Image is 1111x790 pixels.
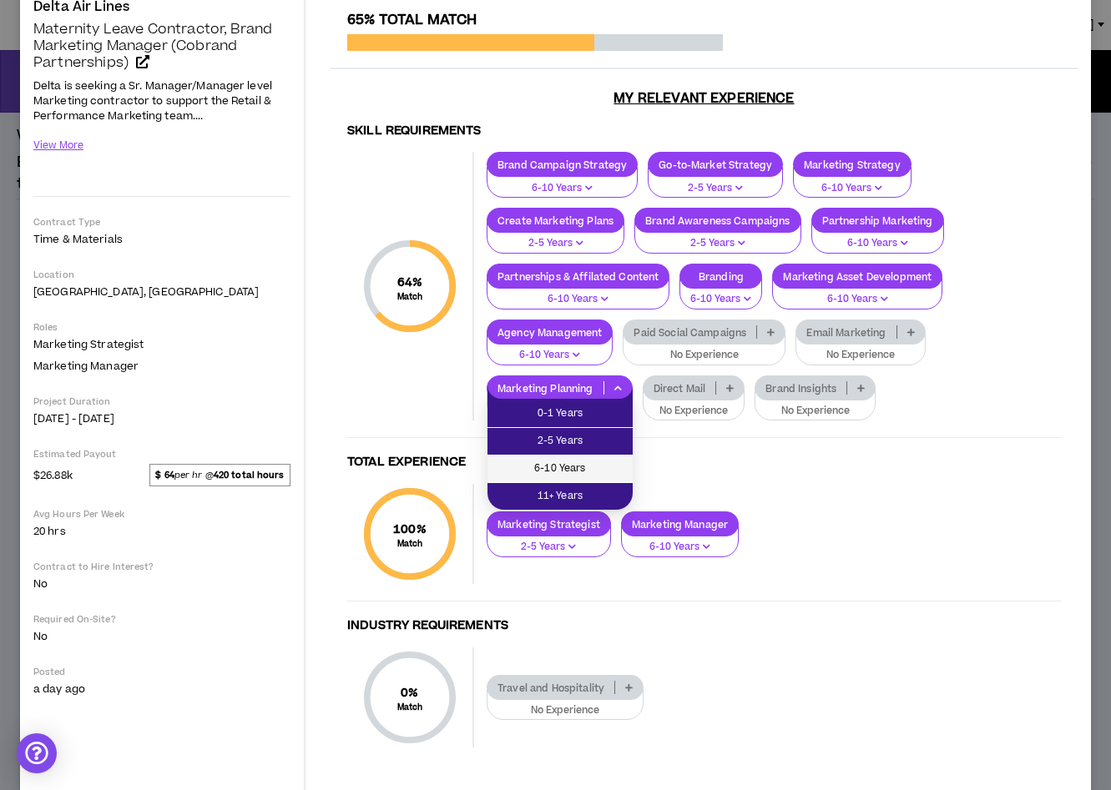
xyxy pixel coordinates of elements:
p: 6-10 Years [632,540,728,555]
p: Required On-Site? [33,613,290,626]
strong: 420 total hours [214,469,285,481]
p: Marketing Manager [622,518,738,531]
p: Create Marketing Plans [487,214,624,227]
p: Brand Campaign Strategy [487,159,637,171]
p: 6-10 Years [497,348,602,363]
button: 2-5 Years [634,222,801,254]
p: 2-5 Years [645,236,790,251]
p: No Experience [654,404,735,419]
p: No Experience [497,703,633,718]
button: 6-10 Years [621,526,739,557]
p: No [33,629,290,644]
p: Paid Social Campaigns [624,326,756,339]
p: Partnerships & Affilated Content [487,270,669,283]
span: per hr @ [149,464,290,486]
h4: Industry Requirements [347,618,1061,634]
button: 6-10 Years [793,167,912,199]
p: Go-to-Market Strategy [649,159,782,171]
button: 6-10 Years [679,278,762,309]
p: 2-5 Years [659,181,772,196]
button: 2-5 Years [487,526,611,557]
div: Open Intercom Messenger [17,733,57,773]
p: [DATE] - [DATE] [33,411,290,426]
p: 2-5 Years [497,236,614,251]
button: No Experience [487,689,644,721]
p: 6-10 Years [497,181,627,196]
p: Brand Awareness Campaigns [635,214,800,227]
strong: $ 64 [155,469,174,481]
button: View More [33,131,83,160]
span: Marketing Strategist [33,337,144,352]
p: Email Marketing [796,326,896,339]
p: a day ago [33,682,290,697]
small: Match [397,291,423,303]
h3: My Relevant Experience [331,90,1078,107]
p: No Experience [634,348,775,363]
h4: Skill Requirements [347,123,1061,139]
button: No Experience [755,390,876,421]
p: Branding [680,270,761,283]
a: Maternity Leave Contractor, Brand Marketing Manager (Cobrand Partnerships) [33,21,290,71]
p: 6-10 Years [783,292,932,307]
p: Marketing Strategy [794,159,911,171]
p: Time & Materials [33,232,290,247]
p: Agency Management [487,326,612,339]
h4: Total Experience [347,455,1061,470]
p: Partnership Marketing [812,214,943,227]
p: 6-10 Years [690,292,751,307]
span: 0-1 Years [497,405,623,423]
p: 6-10 Years [804,181,901,196]
p: Marketing Asset Development [773,270,942,283]
p: 6-10 Years [822,236,933,251]
p: Estimated Payout [33,448,290,460]
span: 100 % [393,521,427,538]
p: Posted [33,666,290,678]
span: 6-10 Years [497,460,623,478]
p: Roles [33,321,290,334]
p: 2-5 Years [497,540,600,555]
p: Marketing Strategist [487,518,610,531]
p: Project Duration [33,395,290,408]
small: Match [397,702,423,713]
span: 64 % [397,274,423,291]
p: Brand Insights [755,382,846,395]
p: Location [33,269,290,281]
p: 6-10 Years [497,292,659,307]
span: 0 % [397,684,423,702]
button: No Experience [795,334,925,365]
p: No [33,576,290,591]
p: Marketing Planning [487,382,603,395]
p: No Experience [765,404,865,419]
p: Travel and Hospitality [487,682,614,694]
button: 6-10 Years [487,278,669,309]
button: No Experience [623,334,785,365]
span: 11+ Years [497,487,623,506]
button: 6-10 Years [487,334,613,365]
button: No Experience [643,390,745,421]
span: 2-5 Years [497,432,623,450]
p: [GEOGRAPHIC_DATA], [GEOGRAPHIC_DATA] [33,284,290,299]
p: Direct Mail [644,382,716,395]
button: 2-5 Years [648,167,783,199]
button: 2-5 Years [487,222,624,254]
span: 65% Total Match [347,10,477,30]
button: 6-10 Years [487,167,638,199]
button: 6-10 Years [772,278,942,309]
p: No Experience [806,348,914,363]
span: $26.88k [33,465,73,485]
p: 20 hrs [33,524,290,539]
p: Delta is seeking a Sr. Manager/Manager level Marketing contractor to support the Retail & Perform... [33,77,290,124]
small: Match [393,538,427,550]
span: Maternity Leave Contractor, Brand Marketing Manager (Cobrand Partnerships) [33,19,272,73]
p: Contract Type [33,216,290,229]
p: Avg Hours Per Week [33,508,290,521]
p: Contract to Hire Interest? [33,561,290,573]
button: 6-10 Years [811,222,944,254]
span: Marketing Manager [33,359,139,374]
